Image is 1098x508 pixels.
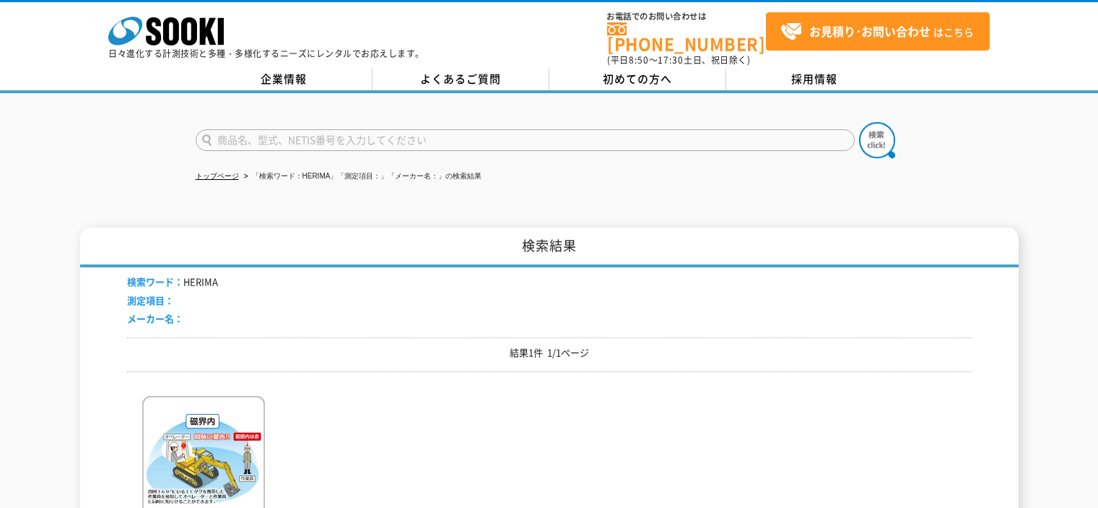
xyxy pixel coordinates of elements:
[127,345,972,361] p: 結果1件 1/1ページ
[658,53,684,66] span: 17:30
[196,129,855,151] input: 商品名、型式、NETIS番号を入力してください
[127,275,218,290] li: HERIMA
[809,22,931,40] strong: お見積り･お問い合わせ
[372,69,549,90] a: よくあるご質問
[607,22,766,52] a: [PHONE_NUMBER]
[108,49,424,58] p: 日々進化する計測技術と多種・多様化するニーズにレンタルでお応えします。
[241,169,482,184] li: 「検索ワード：HERIMA」「測定項目：」「メーカー名：」の検索結果
[859,122,895,158] img: btn_search.png
[629,53,649,66] span: 8:50
[127,311,183,325] span: メーカー名：
[780,21,974,43] span: はこちら
[196,69,372,90] a: 企業情報
[127,293,174,307] span: 測定項目：
[80,228,1019,267] h1: 検索結果
[607,53,750,66] span: (平日 ～ 土日、祝日除く)
[196,172,239,180] a: トップページ
[127,275,183,288] span: 検索ワード：
[549,69,726,90] a: 初めての方へ
[603,71,672,87] span: 初めての方へ
[607,12,766,21] span: お電話でのお問い合わせは
[726,69,903,90] a: 採用情報
[766,12,990,51] a: お見積り･お問い合わせはこちら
